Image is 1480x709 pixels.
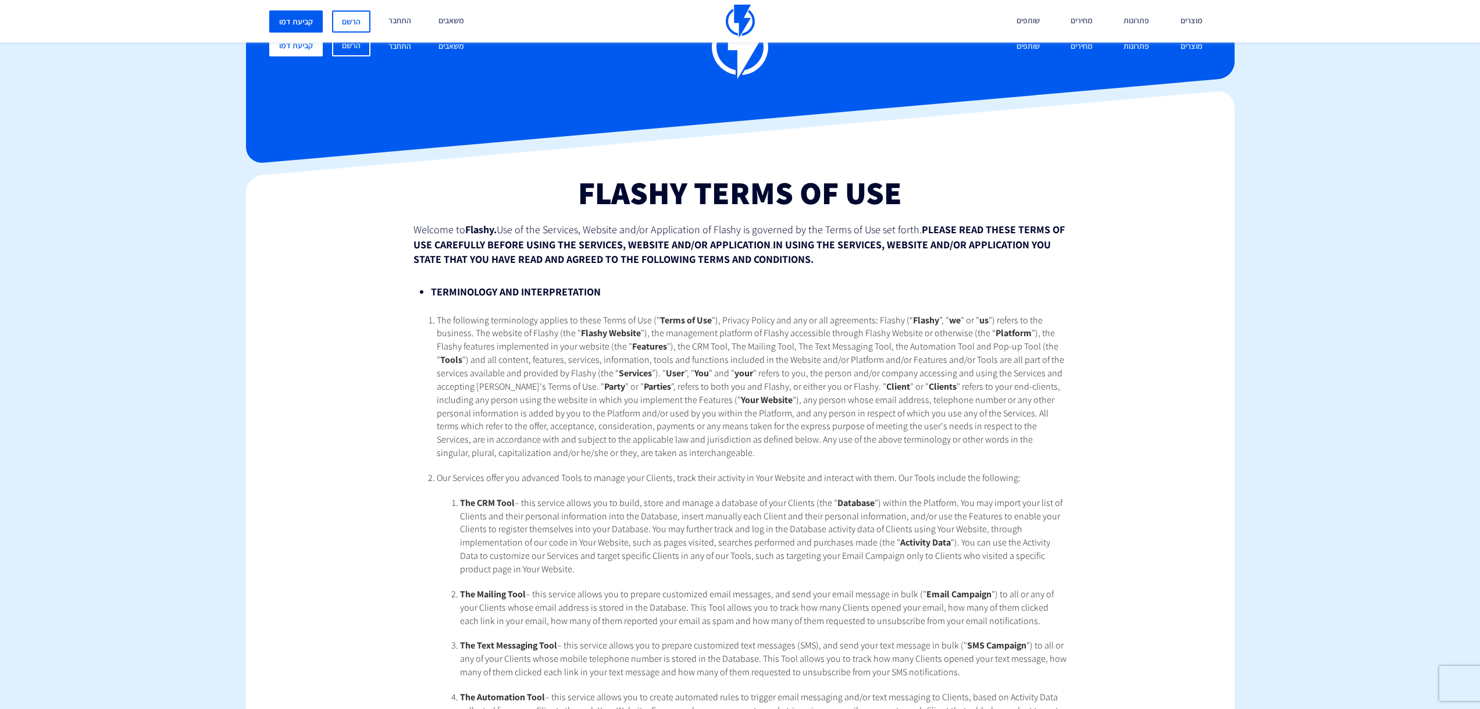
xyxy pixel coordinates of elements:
[694,367,709,379] strong: You
[652,367,666,379] span: ”). "
[1062,34,1101,59] a: מחירים
[604,380,625,393] strong: Party
[619,367,652,379] strong: Services
[440,354,462,366] strong: Tools
[837,497,875,509] strong: Database
[437,472,1021,484] span: Our Services offer you advanced Tools to manage your Clients, track their activity in Your Websit...
[949,314,961,326] strong: we
[332,34,370,56] a: הרשם
[430,34,473,59] a: משאבים
[979,314,989,326] strong: us
[913,314,939,326] strong: Flashy
[437,340,1058,366] span: "), the CRM Tool, The Mailing Tool, The Text Messaging Tool, the Automation Tool and Pop-up Tool ...
[557,639,967,651] span: – this service allows you to prepare customized text messages (SMS), and send your text message i...
[380,34,420,59] a: התחבר
[413,175,1067,211] h1: Flashy Terms Of Use
[581,327,641,339] strong: Flashy Website
[712,314,913,326] span: "), Privacy Policy and any or all agreements: Flashy (“
[437,314,660,326] span: The following terminology applies to these Terms of Use ("
[460,639,557,651] strong: The Text Messaging Tool
[886,380,910,393] strong: Client
[684,367,694,379] span: ", "
[437,367,1062,393] span: " refers to you, the person and/or company accessing and using the Services and accepting [PERSON...
[413,223,465,236] span: Welcome to
[431,285,601,298] strong: TERMINOLOGY AND INTERPRETATION
[269,34,323,56] a: קביעת דמו
[709,367,734,379] span: " and "
[900,536,951,548] strong: Activity Data
[632,340,667,352] strong: Features
[437,380,1060,406] span: " refers to your end-clients, including any person using the website in which you implement the F...
[644,380,671,393] strong: Parties
[269,10,323,33] a: קביעת דמו
[460,497,515,509] strong: The CRM Tool
[437,314,1043,340] span: ") refers to the business. The website of Flashy (the "
[926,588,992,600] strong: Email Campaign
[437,394,1054,459] span: "), any person whose email address, telephone number or any other personal information is added b...
[771,238,773,251] span: .
[465,223,497,236] strong: Flashy.
[641,327,996,339] span: "), the management platform of Flashy accessible through Flashy Website or otherwise (the “
[413,223,1065,251] strong: PLEASE READ THESE TERMS OF USE CAREFULLY BEFORE USING THE SERVICES, WEBSITE AND/OR APPLICATION
[1115,34,1158,59] a: פתרונות
[660,314,712,326] strong: Terms of Use
[460,588,1054,627] span: ") to all or any of your Clients whose email address is stored in the Database. This Tool allows ...
[741,394,793,406] strong: Your Website
[515,497,837,509] span: – this service allows you to build, store and manage a database of your Clients (the "
[460,691,545,703] strong: The Automation Tool
[625,380,644,393] span: " or "
[666,367,684,379] strong: User
[1172,34,1211,59] a: מוצרים
[961,314,979,326] span: " or "
[939,314,949,326] span: ”, "
[967,639,1026,651] strong: SMS Campaign
[929,380,957,393] strong: Clients
[526,588,926,600] span: – this service allows you to prepare customized email messages, and send your email message in bu...
[437,354,1064,379] span: ") and all content, features, services, information, tools and functions included in the Website ...
[497,223,922,236] span: Use of the Services, Website and/or Application of Flashy is governed by the Terms of Use set forth.
[332,10,370,33] a: הרשם
[460,639,1067,678] span: ") to all or any of your Clients whose mobile telephone number is stored in the Database. This To...
[460,497,1062,549] span: ") within the Platform. You may import your list of Clients and their personal information into t...
[1008,34,1049,59] a: שותפים
[734,367,753,379] strong: your
[460,588,526,600] strong: The Mailing Tool
[460,536,1050,575] span: "). You can use the Activity Data to customize our Services and target specific Clients in any of...
[437,327,1055,352] span: "), the Flashy features implemented in your website (the "
[996,327,1032,339] strong: Platform
[671,380,886,393] span: ", refers to both you and Flashy, or either you or Flashy. "
[910,380,929,393] span: " or "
